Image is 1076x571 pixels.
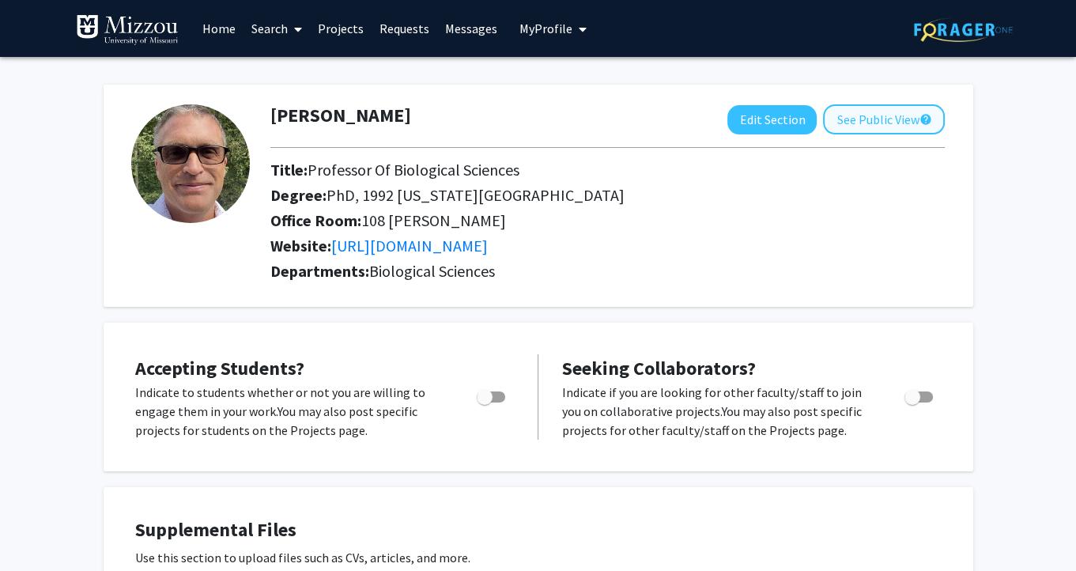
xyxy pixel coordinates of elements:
[12,500,67,559] iframe: Chat
[259,262,957,281] h2: Departments:
[331,236,488,255] a: Opens in a new tab
[194,1,244,56] a: Home
[562,383,874,440] p: Indicate if you are looking for other faculty/staff to join you on collaborative projects. You ma...
[372,1,437,56] a: Requests
[361,210,506,230] span: 108 [PERSON_NAME]
[270,161,945,180] h2: Title:
[727,105,817,134] button: Edit Section
[135,383,447,440] p: Indicate to students whether or not you are willing to engage them in your work. You may also pos...
[135,548,942,567] p: Use this section to upload files such as CVs, articles, and more.
[919,110,931,129] mat-icon: help
[270,104,411,127] h1: [PERSON_NAME]
[135,519,942,542] h4: Supplemental Files
[270,211,945,230] h2: Office Room:
[131,104,250,223] img: Profile Picture
[914,17,1013,42] img: ForagerOne Logo
[823,104,945,134] button: See Public View
[327,185,625,205] span: PhD, 1992 [US_STATE][GEOGRAPHIC_DATA]
[308,160,519,180] span: Professor Of Biological Sciences
[898,383,942,407] div: Toggle
[470,383,514,407] div: Toggle
[437,1,505,56] a: Messages
[76,14,179,46] img: University of Missouri Logo
[562,356,756,380] span: Seeking Collaborators?
[270,236,945,255] h2: Website:
[310,1,372,56] a: Projects
[135,356,304,380] span: Accepting Students?
[369,261,495,281] span: Biological Sciences
[519,21,572,36] span: My Profile
[244,1,310,56] a: Search
[270,186,945,205] h2: Degree:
